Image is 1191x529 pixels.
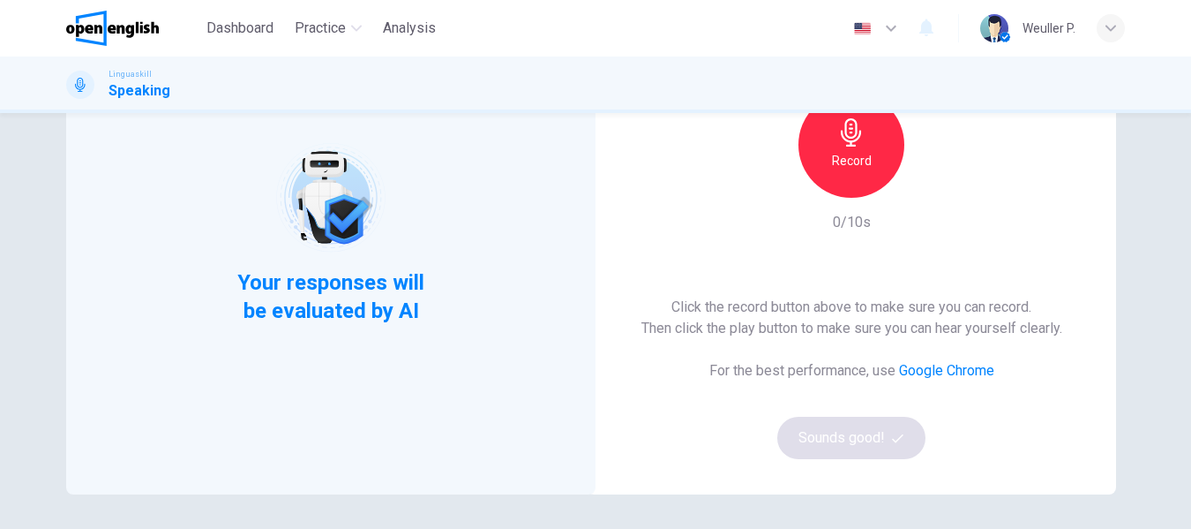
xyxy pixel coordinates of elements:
h6: 0/10s [833,212,871,233]
a: Google Chrome [899,362,994,379]
span: Your responses will be evaluated by AI [224,268,438,325]
div: Weuller P. [1022,18,1075,39]
button: Analysis [376,12,443,44]
h1: Speaking [109,80,170,102]
span: Linguaskill [109,68,152,80]
h6: Record [832,150,872,171]
span: Analysis [383,18,436,39]
img: Profile picture [980,14,1008,42]
span: Practice [295,18,346,39]
button: Dashboard [199,12,281,44]
span: Dashboard [206,18,273,39]
a: OpenEnglish logo [66,11,199,46]
img: robot icon [274,141,386,253]
h6: For the best performance, use [709,360,994,382]
img: en [851,22,873,35]
img: OpenEnglish logo [66,11,159,46]
button: Practice [288,12,369,44]
h6: Click the record button above to make sure you can record. Then click the play button to make sur... [641,297,1062,339]
button: Record [798,92,904,198]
